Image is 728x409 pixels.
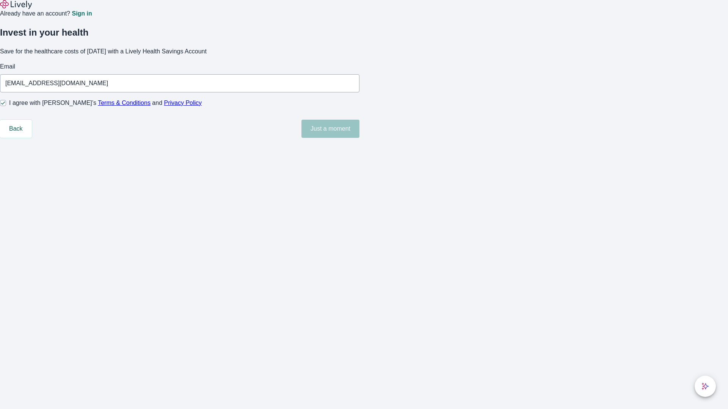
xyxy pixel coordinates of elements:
a: Privacy Policy [164,100,202,106]
a: Sign in [72,11,92,17]
span: I agree with [PERSON_NAME]’s and [9,98,202,108]
svg: Lively AI Assistant [701,382,709,390]
a: Terms & Conditions [98,100,151,106]
button: chat [695,376,716,397]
